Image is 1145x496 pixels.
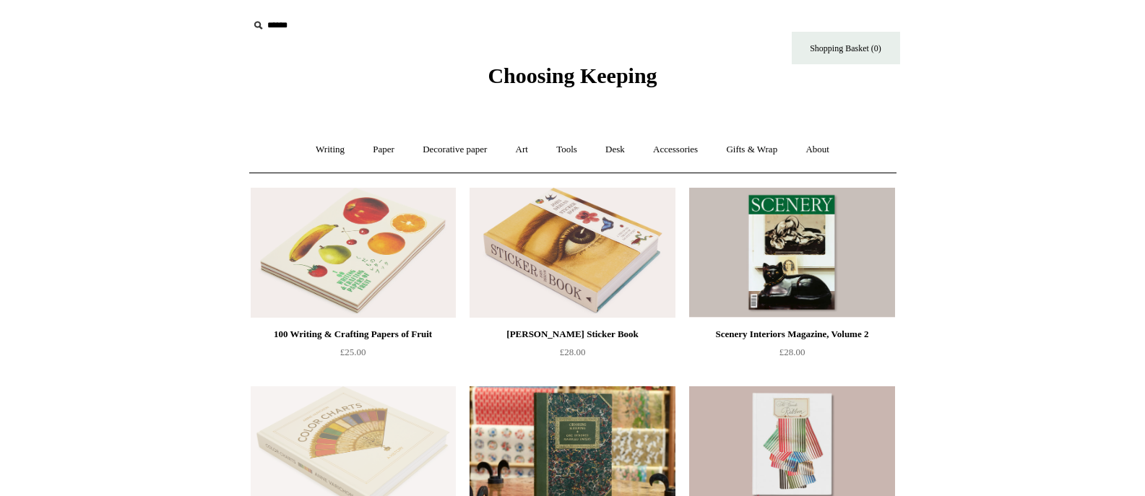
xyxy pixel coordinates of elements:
span: £28.00 [779,347,805,357]
span: £28.00 [560,347,586,357]
a: Scenery Interiors Magazine, Volume 2 Scenery Interiors Magazine, Volume 2 [689,188,894,318]
a: Shopping Basket (0) [792,32,900,64]
a: Accessories [640,131,711,169]
a: John Derian Sticker Book John Derian Sticker Book [470,188,675,318]
a: Gifts & Wrap [713,131,790,169]
a: Paper [360,131,407,169]
img: John Derian Sticker Book [470,188,675,318]
img: 100 Writing & Crafting Papers of Fruit [251,188,456,318]
a: Art [503,131,541,169]
a: Desk [592,131,638,169]
span: £25.00 [340,347,366,357]
a: Writing [303,131,358,169]
a: 100 Writing & Crafting Papers of Fruit 100 Writing & Crafting Papers of Fruit [251,188,456,318]
div: [PERSON_NAME] Sticker Book [473,326,671,343]
a: 100 Writing & Crafting Papers of Fruit £25.00 [251,326,456,385]
a: Choosing Keeping [488,75,657,85]
a: [PERSON_NAME] Sticker Book £28.00 [470,326,675,385]
a: Decorative paper [410,131,500,169]
a: About [792,131,842,169]
img: Scenery Interiors Magazine, Volume 2 [689,188,894,318]
span: Choosing Keeping [488,64,657,87]
div: Scenery Interiors Magazine, Volume 2 [693,326,891,343]
div: 100 Writing & Crafting Papers of Fruit [254,326,452,343]
a: Tools [543,131,590,169]
a: Scenery Interiors Magazine, Volume 2 £28.00 [689,326,894,385]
